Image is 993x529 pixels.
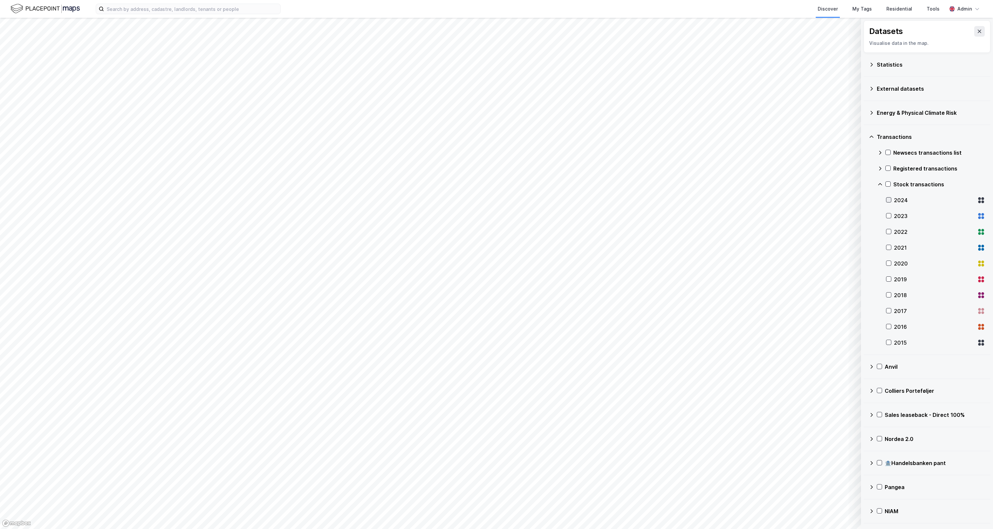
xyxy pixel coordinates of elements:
div: 2022 [894,228,975,236]
img: logo.f888ab2527a4732fd821a326f86c7f29.svg [11,3,80,15]
div: Pangea [885,483,985,491]
div: Newsecs transactions list [893,149,985,157]
div: 2015 [894,339,975,347]
div: Energy & Physical Climate Risk [877,109,985,117]
div: 2019 [894,275,975,283]
div: Admin [957,5,972,13]
div: Colliers Porteføljer [885,387,985,395]
div: External datasets [877,85,985,93]
div: 2016 [894,323,975,331]
div: Anvil [885,363,985,371]
iframe: Chat Widget [960,497,993,529]
div: Datasets [869,26,903,37]
div: Registered transactions [893,165,985,172]
div: Sales leaseback - Direct 100% [885,411,985,419]
div: 2021 [894,244,975,252]
div: 🏦Handelsbanken pant [885,459,985,467]
div: 2017 [894,307,975,315]
a: Mapbox homepage [2,519,31,527]
div: 2024 [894,196,975,204]
input: Search by address, cadastre, landlords, tenants or people [104,4,280,14]
div: Stock transactions [893,180,985,188]
div: Discover [818,5,838,13]
div: Statistics [877,61,985,69]
div: Residential [886,5,912,13]
div: Visualise data in the map. [869,39,985,47]
div: 2020 [894,260,975,267]
div: NIAM [885,507,985,515]
div: Transactions [877,133,985,141]
div: Tools [927,5,940,13]
div: My Tags [852,5,872,13]
div: 2023 [894,212,975,220]
div: 2018 [894,291,975,299]
div: Nordea 2.0 [885,435,985,443]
